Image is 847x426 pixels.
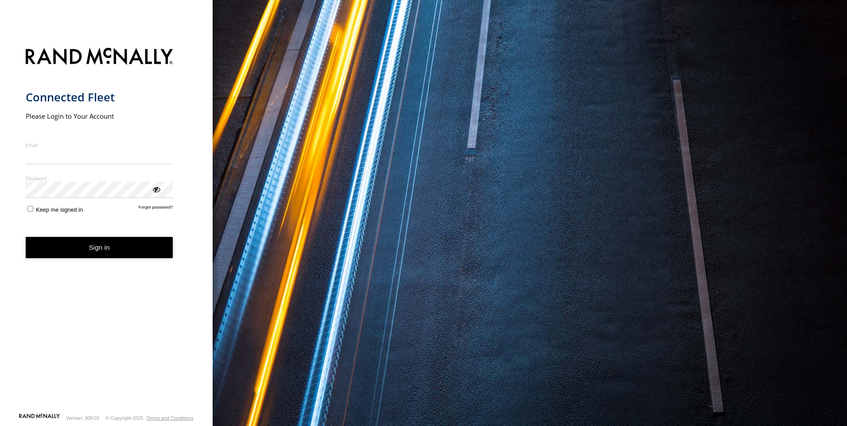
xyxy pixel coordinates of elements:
[26,142,173,148] label: Email
[26,175,173,182] label: Password
[105,415,194,421] div: © Copyright 2025 -
[19,414,60,422] a: Visit our Website
[147,415,194,421] a: Terms and Conditions
[26,43,187,413] form: main
[139,205,173,213] a: Forgot password?
[26,112,173,120] h2: Please Login to Your Account
[26,46,173,69] img: Rand McNally
[152,185,160,194] div: ViewPassword
[26,90,173,105] h1: Connected Fleet
[66,415,100,421] div: Version: 308.01
[27,206,33,212] input: Keep me signed in
[26,237,173,259] button: Sign in
[36,206,83,213] span: Keep me signed in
